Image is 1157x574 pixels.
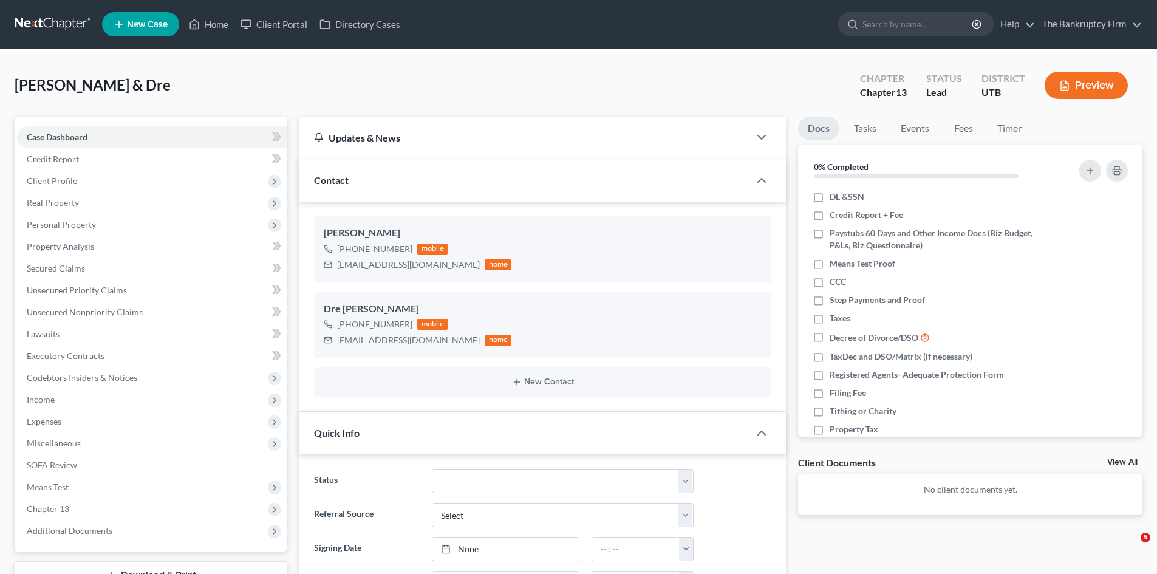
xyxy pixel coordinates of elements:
span: TaxDec and DSO/Matrix (if necessary) [830,350,972,363]
label: Status [308,469,425,493]
div: mobile [417,319,448,330]
div: Lead [926,86,962,100]
span: Lawsuits [27,329,60,339]
div: Chapter [860,86,907,100]
span: Property Analysis [27,241,94,251]
span: Codebtors Insiders & Notices [27,372,137,383]
a: Unsecured Nonpriority Claims [17,301,287,323]
a: Executory Contracts [17,345,287,367]
div: home [485,259,511,270]
span: CCC [830,276,846,288]
div: [PERSON_NAME] [324,226,762,241]
span: 5 [1141,533,1150,542]
a: Directory Cases [313,13,406,35]
span: Secured Claims [27,263,85,273]
a: Timer [988,117,1031,140]
span: Means Test [27,482,69,492]
span: Personal Property [27,219,96,230]
label: Signing Date [308,537,425,561]
div: home [485,335,511,346]
iframe: Intercom live chat [1116,533,1145,562]
span: Property Tax [830,423,878,436]
a: Tasks [844,117,886,140]
div: UTB [981,86,1025,100]
a: Unsecured Priority Claims [17,279,287,301]
span: Additional Documents [27,525,112,536]
span: Expenses [27,416,61,426]
span: Income [27,394,55,405]
span: Contact [314,174,349,186]
span: 13 [896,86,907,98]
span: Quick Info [314,427,360,439]
span: Credit Report + Fee [830,209,903,221]
span: [PHONE_NUMBER] [337,319,412,329]
span: Unsecured Priority Claims [27,285,127,295]
span: Registered Agents- Adequate Protection Form [830,369,1004,381]
span: New Case [127,20,168,29]
span: Real Property [27,197,79,208]
label: Referral Source [308,503,425,527]
div: Dre [PERSON_NAME] [324,302,762,316]
a: Events [891,117,939,140]
a: Secured Claims [17,258,287,279]
span: Executory Contracts [27,350,104,361]
div: Client Documents [798,456,876,469]
span: Paystubs 60 Days and Other Income Docs (Biz Budget, P&Ls, Biz Questionnaire) [830,227,1046,251]
div: [EMAIL_ADDRESS][DOMAIN_NAME] [337,259,480,271]
button: Preview [1045,72,1128,99]
span: Client Profile [27,176,77,186]
a: None [432,538,579,561]
div: [EMAIL_ADDRESS][DOMAIN_NAME] [337,334,480,346]
div: Updates & News [314,131,735,144]
strong: 0% Completed [814,162,869,172]
span: Unsecured Nonpriority Claims [27,307,143,317]
a: The Bankruptcy Firm [1036,13,1142,35]
span: Step Payments and Proof [830,294,925,306]
span: Chapter 13 [27,504,69,514]
span: Tithing or Charity [830,405,896,417]
a: Home [183,13,234,35]
a: View All [1107,458,1138,466]
a: Lawsuits [17,323,287,345]
a: Property Analysis [17,236,287,258]
span: Filing Fee [830,387,866,399]
input: -- : -- [592,538,680,561]
p: No client documents yet. [808,483,1133,496]
span: [PHONE_NUMBER] [337,244,412,254]
button: New Contact [324,377,762,387]
span: Miscellaneous [27,438,81,448]
span: [PERSON_NAME] & Dre [15,76,171,94]
span: DL &SSN [830,191,864,203]
a: Case Dashboard [17,126,287,148]
a: Credit Report [17,148,287,170]
span: SOFA Review [27,460,77,470]
a: Client Portal [234,13,313,35]
span: Taxes [830,312,850,324]
div: Chapter [860,72,907,86]
a: Docs [798,117,839,140]
a: Fees [944,117,983,140]
div: mobile [417,244,448,255]
input: Search by name... [862,13,974,35]
div: District [981,72,1025,86]
span: Case Dashboard [27,132,87,142]
span: Credit Report [27,154,79,164]
div: Status [926,72,962,86]
span: Means Test Proof [830,258,895,270]
span: Decree of Divorce/DSO [830,332,918,344]
a: Help [994,13,1035,35]
a: SOFA Review [17,454,287,476]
